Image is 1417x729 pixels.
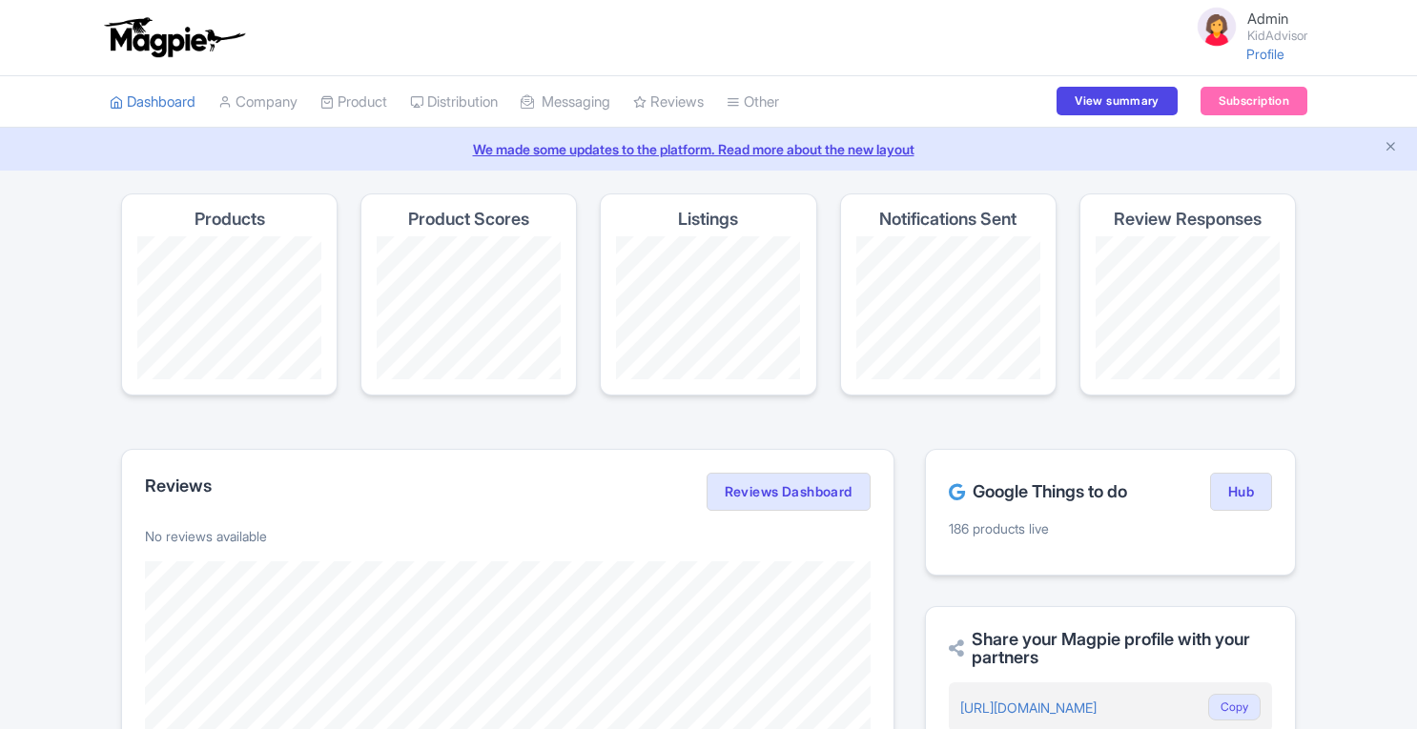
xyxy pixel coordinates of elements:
[960,699,1097,716] a: [URL][DOMAIN_NAME]
[410,76,498,129] a: Distribution
[11,139,1406,159] a: We made some updates to the platform. Read more about the new layout
[1182,4,1307,50] a: Admin KidAdvisor
[1384,137,1398,159] button: Close announcement
[195,210,265,229] h4: Products
[408,210,529,229] h4: Product Scores
[320,76,387,129] a: Product
[1247,10,1288,28] span: Admin
[145,476,212,496] h2: Reviews
[521,76,610,129] a: Messaging
[949,630,1272,668] h2: Share your Magpie profile with your partners
[1057,87,1177,115] a: View summary
[218,76,298,129] a: Company
[727,76,779,129] a: Other
[707,473,871,511] a: Reviews Dashboard
[1246,46,1284,62] a: Profile
[100,16,248,58] img: logo-ab69f6fb50320c5b225c76a69d11143b.png
[1210,473,1272,511] a: Hub
[633,76,704,129] a: Reviews
[1208,694,1261,720] button: Copy
[949,518,1272,538] p: 186 products live
[678,210,738,229] h4: Listings
[949,482,1127,501] h2: Google Things to do
[1247,30,1307,42] small: KidAdvisor
[110,76,195,129] a: Dashboard
[1194,4,1240,50] img: avatar_key_member-9c1dde93af8b07d7383eb8b5fb890c87.png
[879,210,1017,229] h4: Notifications Sent
[145,526,871,546] p: No reviews available
[1114,210,1262,229] h4: Review Responses
[1201,87,1307,115] a: Subscription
